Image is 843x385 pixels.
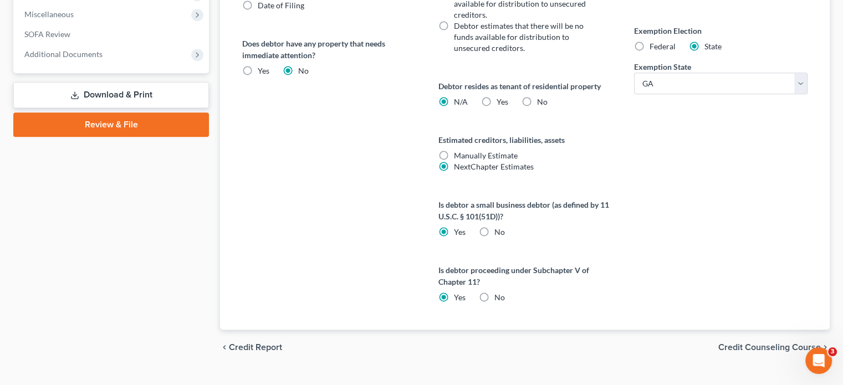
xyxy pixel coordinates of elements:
a: Download & Print [13,82,209,108]
span: Yes [454,292,466,302]
span: SOFA Review [24,29,70,39]
button: chevron_left Credit Report [220,343,282,352]
label: Is debtor a small business debtor (as defined by 11 U.S.C. § 101(51D))? [438,199,612,222]
span: Federal [650,42,676,51]
iframe: Intercom live chat [805,347,832,374]
span: State [704,42,722,51]
i: chevron_right [821,343,830,352]
label: Exemption State [634,61,691,73]
label: Debtor resides as tenant of residential property [438,80,612,92]
span: Yes [497,97,508,106]
span: Miscellaneous [24,9,74,19]
span: No [494,227,505,237]
span: No [298,66,309,75]
a: Review & File [13,112,209,137]
span: Credit Counseling Course [718,343,821,352]
span: 3 [828,347,837,356]
label: Exemption Election [634,25,808,37]
label: Estimated creditors, liabilities, assets [438,134,612,146]
a: SOFA Review [16,24,209,44]
label: Is debtor proceeding under Subchapter V of Chapter 11? [438,264,612,288]
span: NextChapter Estimates [454,162,534,171]
span: Debtor estimates that there will be no funds available for distribution to unsecured creditors. [454,21,584,53]
label: Does debtor have any property that needs immediate attention? [242,38,416,61]
span: N/A [454,97,468,106]
span: Date of Filing [258,1,304,10]
span: Manually Estimate [454,151,518,160]
span: No [537,97,548,106]
span: Credit Report [229,343,282,352]
button: Credit Counseling Course chevron_right [718,343,830,352]
span: Yes [258,66,269,75]
span: No [494,292,505,302]
span: Additional Documents [24,49,103,59]
i: chevron_left [220,343,229,352]
span: Yes [454,227,466,237]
